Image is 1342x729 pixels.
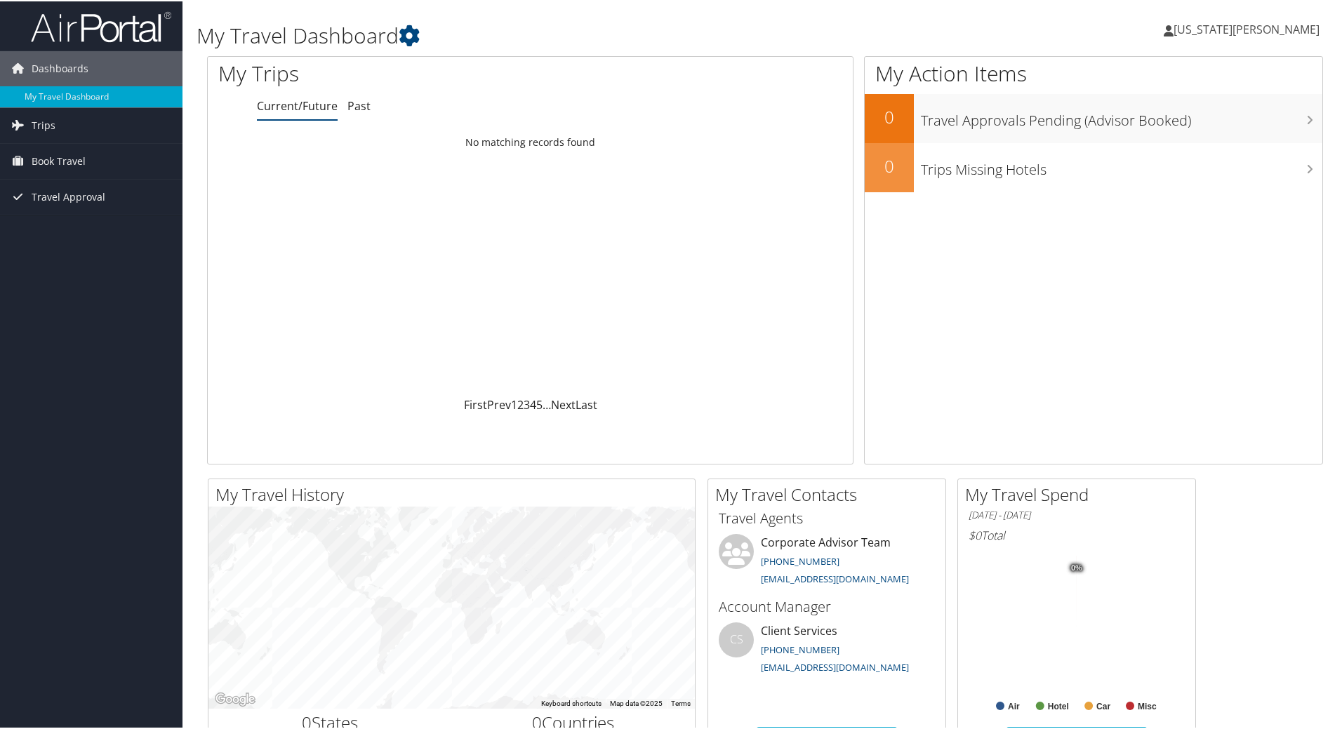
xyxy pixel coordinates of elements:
a: 1 [511,396,517,411]
span: Dashboards [32,50,88,85]
text: Car [1096,700,1110,710]
h2: My Travel Spend [965,481,1195,505]
a: 4 [530,396,536,411]
a: 0Trips Missing Hotels [865,142,1322,191]
text: Misc [1138,700,1157,710]
a: First [464,396,487,411]
a: [PHONE_NUMBER] [761,642,839,655]
h3: Travel Agents [719,507,935,527]
button: Keyboard shortcuts [541,697,602,707]
span: … [543,396,551,411]
a: [US_STATE][PERSON_NAME] [1164,7,1334,49]
a: Open this area in Google Maps (opens a new window) [212,689,258,707]
a: 5 [536,396,543,411]
a: 2 [517,396,524,411]
text: Air [1008,700,1020,710]
a: Past [347,97,371,112]
span: Map data ©2025 [610,698,663,706]
h1: My Action Items [865,58,1322,87]
div: CS [719,621,754,656]
a: 0Travel Approvals Pending (Advisor Booked) [865,93,1322,142]
h3: Account Manager [719,596,935,615]
h3: Travel Approvals Pending (Advisor Booked) [921,102,1322,129]
a: Current/Future [257,97,338,112]
span: Travel Approval [32,178,105,213]
h6: Total [969,526,1185,542]
h6: [DATE] - [DATE] [969,507,1185,521]
h2: My Travel History [215,481,695,505]
img: airportal-logo.png [31,9,171,42]
h1: My Trips [218,58,573,87]
td: No matching records found [208,128,853,154]
a: Terms (opens in new tab) [671,698,691,706]
a: [EMAIL_ADDRESS][DOMAIN_NAME] [761,660,909,672]
h3: Trips Missing Hotels [921,152,1322,178]
a: [EMAIL_ADDRESS][DOMAIN_NAME] [761,571,909,584]
a: Next [551,396,576,411]
li: Corporate Advisor Team [712,533,942,590]
span: Trips [32,107,55,142]
tspan: 0% [1071,563,1082,571]
h1: My Travel Dashboard [197,20,955,49]
h2: 0 [865,104,914,128]
a: Last [576,396,597,411]
a: Prev [487,396,511,411]
span: [US_STATE][PERSON_NAME] [1174,20,1320,36]
li: Client Services [712,621,942,678]
h2: 0 [865,153,914,177]
h2: My Travel Contacts [715,481,945,505]
span: Book Travel [32,142,86,178]
a: [PHONE_NUMBER] [761,554,839,566]
a: 3 [524,396,530,411]
img: Google [212,689,258,707]
text: Hotel [1048,700,1069,710]
span: $0 [969,526,981,542]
